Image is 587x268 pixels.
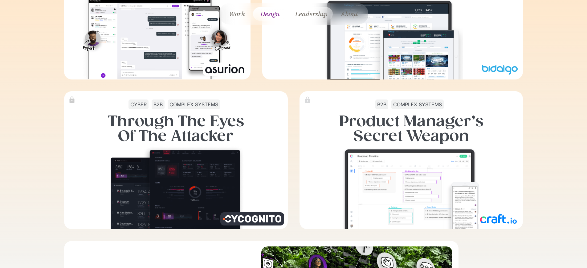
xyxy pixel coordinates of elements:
a: Leadership [290,7,333,21]
div: b2b [153,100,163,109]
div: cyber [130,100,147,109]
h3: Through The Eyes Of The Attacker [108,114,244,143]
a: cyberb2bcomplex systemsThrough The EyesOf The Attacker [64,91,288,229]
a: Work [224,7,251,21]
a: Design [253,7,287,21]
div: complex systems [393,100,442,109]
a: About [335,7,363,21]
a: b2bcomplex systemsProduct Manager’sSecret Weapon [300,91,523,229]
div: complex systems [169,100,218,109]
div: b2b [377,100,386,109]
h3: Product Manager’s Secret Weapon [339,114,483,143]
